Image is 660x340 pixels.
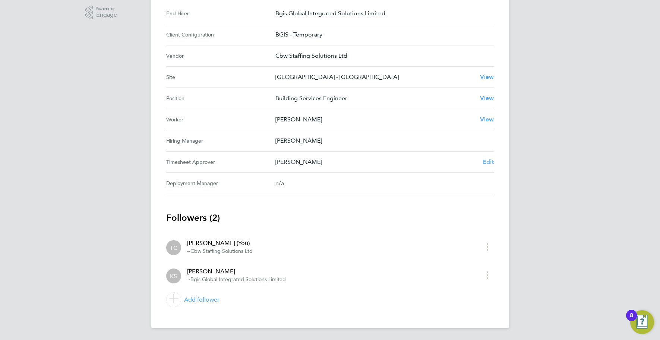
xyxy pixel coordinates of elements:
[187,276,189,283] span: -
[85,6,117,20] a: Powered byEngage
[480,115,494,124] a: View
[481,241,494,252] button: timesheet menu
[480,73,494,82] a: View
[190,248,253,254] span: Cbw Staffing Solutions Ltd
[275,30,488,39] p: BGIS - Temporary
[480,95,494,102] span: View
[166,9,275,18] div: End Hirer
[166,289,494,310] a: Add follower
[275,179,482,188] div: n/a
[170,272,177,280] span: KS
[166,268,181,283] div: Kyriacos Savva
[630,315,633,325] div: 8
[189,276,190,283] span: ·
[166,158,275,166] div: Timesheet Approver
[190,276,286,283] span: Bgis Global Integrated Solutions Limited
[483,158,494,166] a: Edit
[275,73,474,82] p: [GEOGRAPHIC_DATA] - [GEOGRAPHIC_DATA]
[166,30,275,39] div: Client Configuration
[275,115,474,124] p: [PERSON_NAME]
[187,239,253,248] div: [PERSON_NAME] (You)
[166,179,275,188] div: Deployment Manager
[480,94,494,103] a: View
[275,158,477,166] p: [PERSON_NAME]
[96,6,117,12] span: Powered by
[630,310,654,334] button: Open Resource Center, 8 new notifications
[187,267,286,276] div: [PERSON_NAME]
[275,136,488,145] p: [PERSON_NAME]
[275,51,488,60] p: Cbw Staffing Solutions Ltd
[483,158,494,165] span: Edit
[166,212,494,224] h3: Followers (2)
[166,240,181,255] div: Tom Cheek (You)
[96,12,117,18] span: Engage
[480,116,494,123] span: View
[481,269,494,281] button: timesheet menu
[480,73,494,80] span: View
[166,115,275,124] div: Worker
[166,73,275,82] div: Site
[275,94,474,103] p: Building Services Engineer
[166,94,275,103] div: Position
[166,136,275,145] div: Hiring Manager
[187,248,189,254] span: -
[275,9,488,18] p: Bgis Global Integrated Solutions Limited
[170,244,177,252] span: TC
[189,248,190,254] span: ·
[166,51,275,60] div: Vendor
